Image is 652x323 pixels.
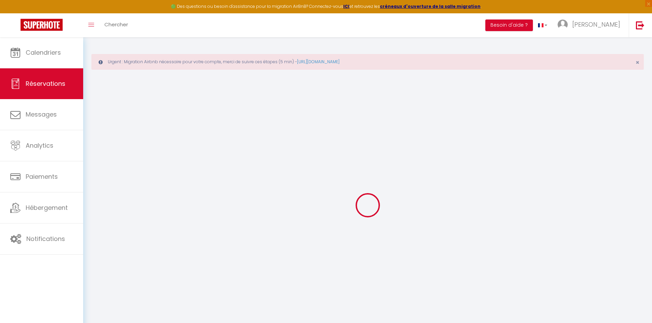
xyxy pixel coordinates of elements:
[297,59,340,65] a: [URL][DOMAIN_NAME]
[104,21,128,28] span: Chercher
[380,3,481,9] a: créneaux d'ouverture de la salle migration
[485,19,533,31] button: Besoin d'aide ?
[5,3,26,23] button: Ouvrir le widget de chat LiveChat
[636,59,639,66] button: Close
[343,3,349,9] a: ICI
[572,20,620,29] span: [PERSON_NAME]
[636,58,639,67] span: ×
[21,19,63,31] img: Super Booking
[26,79,65,88] span: Réservations
[26,172,58,181] span: Paiements
[26,48,61,57] span: Calendriers
[26,234,65,243] span: Notifications
[26,110,57,119] span: Messages
[26,203,68,212] span: Hébergement
[26,141,53,150] span: Analytics
[552,13,629,37] a: ... [PERSON_NAME]
[99,13,133,37] a: Chercher
[636,21,644,29] img: logout
[558,19,568,30] img: ...
[91,54,644,70] div: Urgent : Migration Airbnb nécessaire pour votre compte, merci de suivre ces étapes (5 min) -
